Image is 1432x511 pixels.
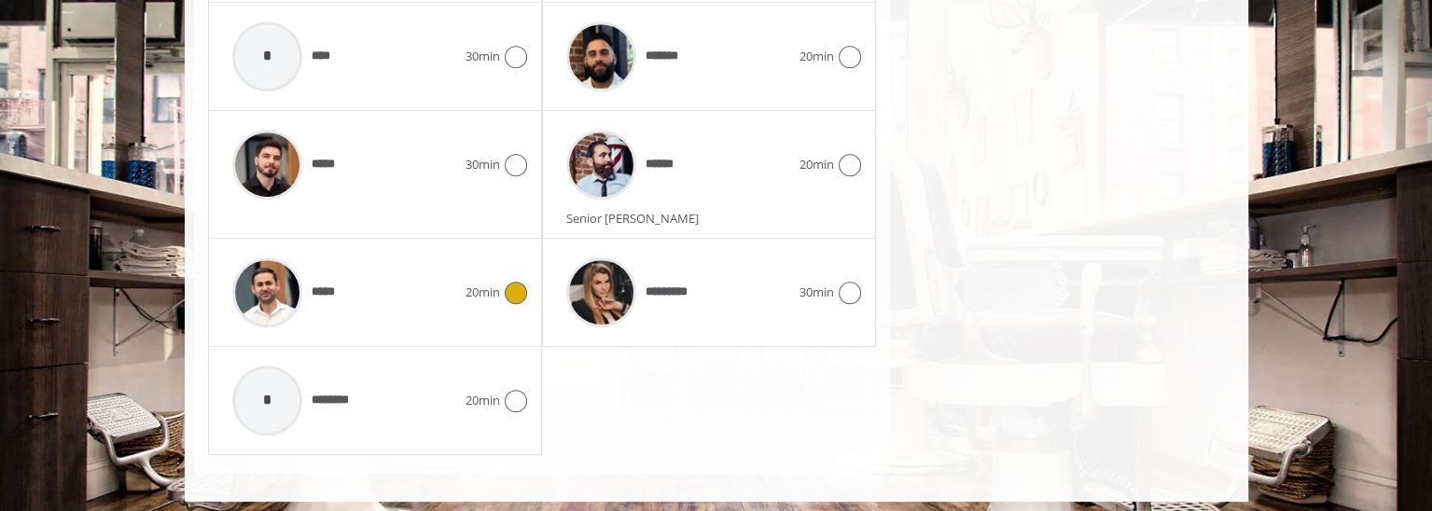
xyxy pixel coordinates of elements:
[466,283,500,302] span: 20min
[466,391,500,410] span: 20min
[466,47,500,66] span: 30min
[466,155,500,174] span: 30min
[566,210,708,227] span: Senior [PERSON_NAME]
[799,155,834,174] span: 20min
[799,47,834,66] span: 20min
[799,283,834,302] span: 30min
